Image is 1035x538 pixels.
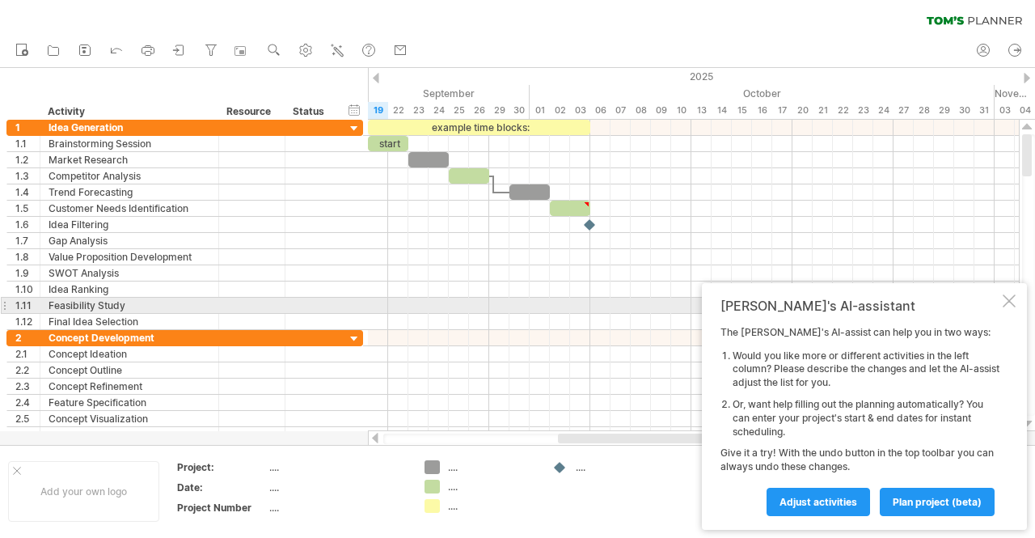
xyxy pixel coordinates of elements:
[177,460,266,474] div: Project:
[509,102,530,119] div: Tuesday, 30 September 2025
[530,85,995,102] div: October 2025
[448,460,536,474] div: ....
[49,201,210,216] div: Customer Needs Identification
[779,496,857,508] span: Adjust activities
[576,460,664,474] div: ....
[833,102,853,119] div: Wednesday, 22 October 2025
[49,411,210,426] div: Concept Visualization
[49,330,210,345] div: Concept Development
[226,104,276,120] div: Resource
[792,102,813,119] div: Monday, 20 October 2025
[49,184,210,200] div: Trend Forecasting
[15,217,40,232] div: 1.6
[15,362,40,378] div: 2.2
[813,102,833,119] div: Tuesday, 21 October 2025
[8,461,159,522] div: Add your own logo
[550,102,570,119] div: Thursday, 2 October 2025
[388,102,408,119] div: Monday, 22 September 2025
[269,501,405,515] div: ....
[767,488,870,516] a: Adjust activities
[49,136,210,151] div: Brainstorming Session
[712,102,732,119] div: Tuesday, 14 October 2025
[15,314,40,329] div: 1.12
[15,395,40,410] div: 2.4
[873,102,893,119] div: Friday, 24 October 2025
[469,102,489,119] div: Friday, 26 September 2025
[733,349,999,390] li: Would you like more or different activities in the left column? Please describe the changes and l...
[15,298,40,313] div: 1.11
[49,314,210,329] div: Final Idea Selection
[368,102,388,119] div: Friday, 19 September 2025
[489,102,509,119] div: Monday, 29 September 2025
[15,249,40,265] div: 1.8
[177,481,266,494] div: Date:
[49,427,210,443] div: Concept Testing
[449,102,469,119] div: Thursday, 25 September 2025
[995,102,1015,119] div: Monday, 3 November 2025
[48,104,209,120] div: Activity
[49,168,210,184] div: Competitor Analysis
[15,265,40,281] div: 1.9
[772,102,792,119] div: Friday, 17 October 2025
[631,102,651,119] div: Wednesday, 8 October 2025
[1015,102,1035,119] div: Tuesday, 4 November 2025
[49,346,210,362] div: Concept Ideation
[15,427,40,443] div: 2.6
[49,362,210,378] div: Concept Outline
[590,102,610,119] div: Monday, 6 October 2025
[691,102,712,119] div: Monday, 13 October 2025
[448,499,536,513] div: ....
[570,102,590,119] div: Friday, 3 October 2025
[15,136,40,151] div: 1.1
[49,233,210,248] div: Gap Analysis
[15,168,40,184] div: 1.3
[732,102,752,119] div: Wednesday, 15 October 2025
[893,496,982,508] span: plan project (beta)
[49,120,210,135] div: Idea Generation
[733,398,999,438] li: Or, want help filling out the planning automatically? You can enter your project's start & end da...
[177,501,266,515] div: Project Number
[15,379,40,394] div: 2.3
[954,102,974,119] div: Thursday, 30 October 2025
[974,102,995,119] div: Friday, 31 October 2025
[720,326,999,515] div: The [PERSON_NAME]'s AI-assist can help you in two ways: Give it a try! With the undo button in th...
[15,201,40,216] div: 1.5
[530,102,550,119] div: Wednesday, 1 October 2025
[15,282,40,297] div: 1.10
[49,152,210,167] div: Market Research
[651,102,671,119] div: Thursday, 9 October 2025
[368,120,590,135] div: example time blocks:
[408,102,429,119] div: Tuesday, 23 September 2025
[269,481,405,494] div: ....
[448,480,536,494] div: ....
[368,136,408,151] div: start
[752,102,772,119] div: Thursday, 16 October 2025
[49,379,210,394] div: Concept Refinement
[49,298,210,313] div: Feasibility Study
[293,104,328,120] div: Status
[15,120,40,135] div: 1
[49,249,210,265] div: Value Proposition Development
[429,102,449,119] div: Wednesday, 24 September 2025
[15,184,40,200] div: 1.4
[49,265,210,281] div: SWOT Analysis
[610,102,631,119] div: Tuesday, 7 October 2025
[934,102,954,119] div: Wednesday, 29 October 2025
[15,346,40,362] div: 2.1
[269,460,405,474] div: ....
[15,411,40,426] div: 2.5
[914,102,934,119] div: Tuesday, 28 October 2025
[15,152,40,167] div: 1.2
[49,282,210,297] div: Idea Ranking
[671,102,691,119] div: Friday, 10 October 2025
[853,102,873,119] div: Thursday, 23 October 2025
[49,395,210,410] div: Feature Specification
[15,233,40,248] div: 1.7
[15,330,40,345] div: 2
[49,217,210,232] div: Idea Filtering
[893,102,914,119] div: Monday, 27 October 2025
[880,488,995,516] a: plan project (beta)
[720,298,999,314] div: [PERSON_NAME]'s AI-assistant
